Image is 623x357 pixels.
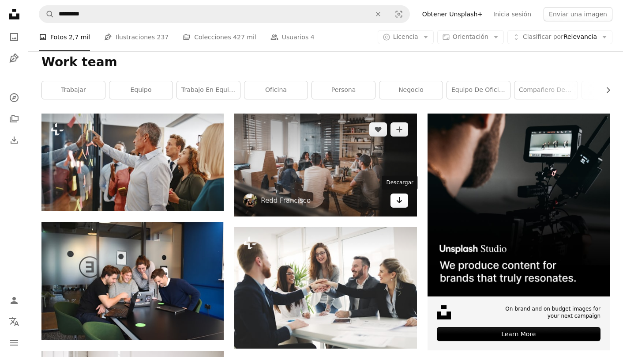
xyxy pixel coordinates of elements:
[5,131,23,149] a: Historial de descargas
[5,28,23,46] a: Fotos
[5,5,23,25] a: Inicio — Unsplash
[447,81,510,99] a: Equipo de oficina
[41,54,610,70] h1: Work team
[5,313,23,330] button: Idioma
[437,30,504,44] button: Orientación
[437,305,451,319] img: file-1631678316303-ed18b8b5cb9cimage
[104,23,169,51] a: Ilustraciones 237
[544,7,612,21] button: Enviar una imagen
[390,122,408,137] button: Añade a la colección
[42,81,105,99] a: trabajar
[393,33,418,40] span: Licencia
[234,114,417,216] img: people sitting on chair
[417,7,488,21] a: Obtener Unsplash+
[379,81,443,99] a: negocio
[500,305,600,320] span: On-brand and on budget images for your next campaign
[5,292,23,309] a: Iniciar sesión / Registrarse
[382,176,418,190] div: Descargar
[390,194,408,208] a: Descargar
[600,81,610,99] button: desplazar lista a la derecha
[388,6,409,23] button: Búsqueda visual
[488,7,537,21] a: Inicia sesión
[453,33,488,40] span: Orientación
[109,81,173,99] a: equipo
[234,227,417,349] img: Emprendedores y empresarios exitosos que logran objetivos
[5,49,23,67] a: Ilustraciones
[514,81,578,99] a: compañero de trabajo
[5,89,23,106] a: Explorar
[312,81,375,99] a: persona
[244,81,308,99] a: oficina
[507,30,612,44] button: Clasificar porRelevancia
[41,114,224,211] img: El gerente maduro y su equipo hacen una lluvia de ideas con notas adhesivas en una pared de vidri...
[157,32,169,42] span: 237
[523,33,563,40] span: Clasificar por
[428,114,610,350] a: On-brand and on budget images for your next campaignLearn More
[311,32,315,42] span: 4
[378,30,434,44] button: Licencia
[177,81,240,99] a: trabajo en equipo
[270,23,315,51] a: Usuarios 4
[41,222,224,340] img: people sitting on chair in front of laptop computers
[369,122,387,137] button: Me gusta
[39,6,54,23] button: Buscar en Unsplash
[261,196,311,205] a: Redd Francisco
[368,6,388,23] button: Borrar
[39,5,410,23] form: Encuentra imágenes en todo el sitio
[233,32,256,42] span: 427 mil
[41,158,224,166] a: El gerente maduro y su equipo hacen una lluvia de ideas con notas adhesivas en una pared de vidri...
[41,277,224,285] a: people sitting on chair in front of laptop computers
[234,284,417,292] a: Emprendedores y empresarios exitosos que logran objetivos
[5,334,23,352] button: Menú
[5,110,23,128] a: Colecciones
[428,114,610,296] img: file-1715652217532-464736461acbimage
[523,33,597,42] span: Relevancia
[243,194,257,208] img: Ve al perfil de Redd Francisco
[183,23,256,51] a: Colecciones 427 mil
[437,327,600,341] div: Learn More
[234,161,417,169] a: people sitting on chair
